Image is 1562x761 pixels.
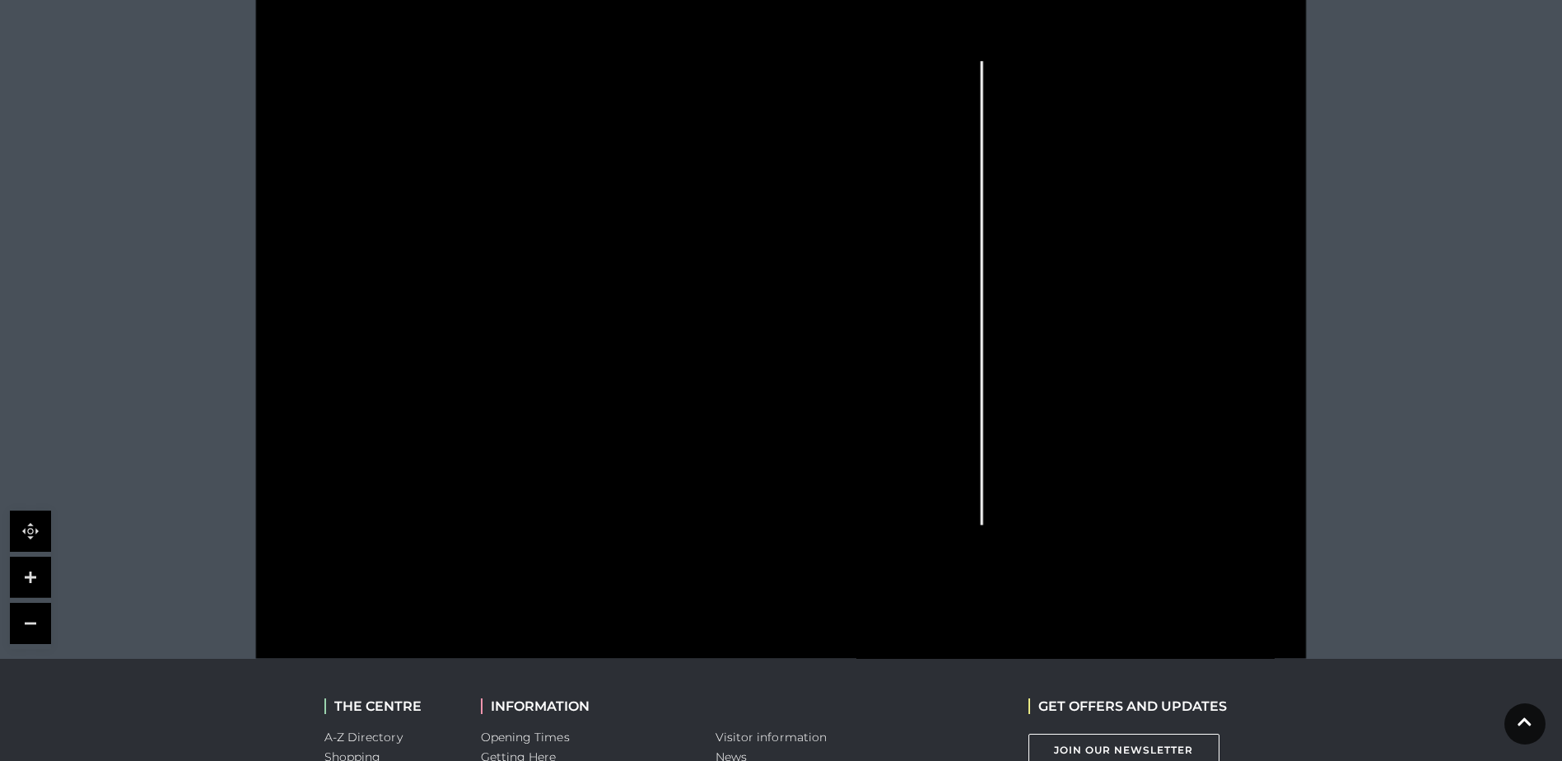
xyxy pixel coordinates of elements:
[1028,698,1227,714] h2: GET OFFERS AND UPDATES
[481,698,691,714] h2: INFORMATION
[716,730,828,745] a: Visitor information
[324,730,403,745] a: A-Z Directory
[324,698,456,714] h2: THE CENTRE
[481,730,570,745] a: Opening Times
